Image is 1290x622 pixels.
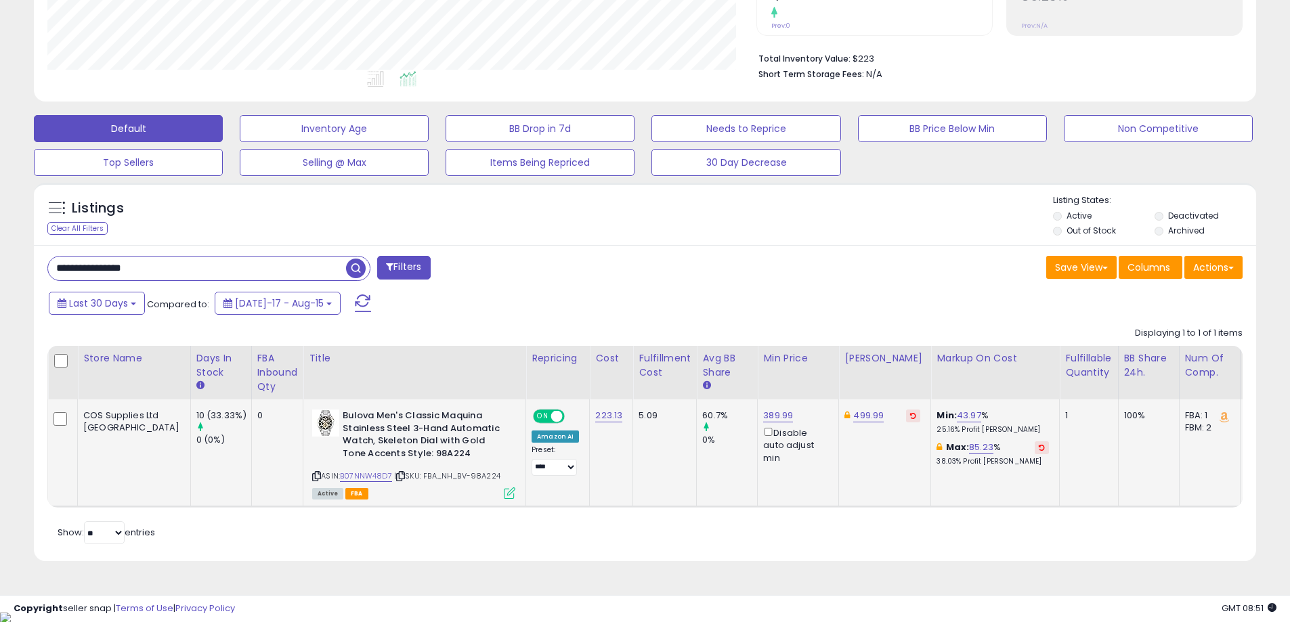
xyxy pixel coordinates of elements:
[563,411,584,422] span: OFF
[639,351,691,380] div: Fulfillment Cost
[937,351,1054,365] div: Markup on Cost
[763,351,833,365] div: Min Price
[34,149,223,176] button: Top Sellers
[72,199,124,218] h5: Listings
[69,296,128,310] span: Last 30 Days
[651,115,840,142] button: Needs to Reprice
[702,409,757,422] div: 60.7%
[215,292,341,315] button: [DATE]-17 - Aug-15
[1185,351,1234,380] div: Num of Comp.
[758,53,851,64] b: Total Inventory Value:
[1053,194,1256,207] p: Listing States:
[1127,261,1170,274] span: Columns
[771,22,790,30] small: Prev: 0
[1065,351,1112,380] div: Fulfillable Quantity
[34,115,223,142] button: Default
[595,409,622,422] a: 223.13
[47,222,108,235] div: Clear All Filters
[240,149,429,176] button: Selling @ Max
[377,256,430,280] button: Filters
[937,425,1049,435] p: 25.16% Profit [PERSON_NAME]
[1124,351,1174,380] div: BB Share 24h.
[534,411,551,422] span: ON
[196,380,205,392] small: Days In Stock.
[83,351,185,365] div: Store Name
[340,470,392,482] a: B07NNW48D7
[1185,422,1230,434] div: FBM: 2
[343,409,507,463] b: Bulova Men's Classic Maquina Stainless Steel 3-Hand Automatic Watch, Skeleton Dial with Gold Tone...
[969,441,993,454] a: 85.23
[1168,225,1205,236] label: Archived
[532,445,579,476] div: Preset:
[595,351,627,365] div: Cost
[853,409,884,422] a: 499.99
[312,409,515,497] div: ASIN:
[14,602,235,615] div: seller snap | |
[1222,602,1276,615] span: 2025-09-15 08:51 GMT
[758,68,864,80] b: Short Term Storage Fees:
[446,149,635,176] button: Items Being Repriced
[844,351,925,365] div: [PERSON_NAME]
[196,351,246,380] div: Days In Stock
[1021,22,1048,30] small: Prev: N/A
[937,457,1049,466] p: 38.03% Profit [PERSON_NAME]
[957,409,981,422] a: 43.97
[651,149,840,176] button: 30 Day Decrease
[312,488,343,499] span: All listings currently available for purchase on Amazon
[309,351,520,365] div: Title
[937,441,1049,466] div: %
[946,441,970,453] b: Max:
[257,409,293,422] div: 0
[116,602,173,615] a: Terms of Use
[1185,409,1230,422] div: FBA: 1
[702,434,757,446] div: 0%
[532,351,584,365] div: Repricing
[14,602,63,615] strong: Copyright
[937,409,1049,435] div: %
[763,425,828,464] div: Disable auto adjust min
[312,409,339,437] img: 518b5IA4ZmL._SL40_.jpg
[58,526,155,539] span: Show: entries
[1135,327,1243,340] div: Displaying 1 to 1 of 1 items
[858,115,1047,142] button: BB Price Below Min
[175,602,235,615] a: Privacy Policy
[639,409,686,422] div: 5.09
[394,470,500,481] span: | SKU: FBA_NH_BV-98A224
[1119,256,1182,279] button: Columns
[257,351,298,394] div: FBA inbound Qty
[49,292,145,315] button: Last 30 Days
[1168,210,1219,221] label: Deactivated
[758,49,1232,66] li: $223
[931,346,1060,399] th: The percentage added to the cost of goods (COGS) that forms the calculator for Min & Max prices.
[1184,256,1243,279] button: Actions
[1067,225,1116,236] label: Out of Stock
[532,430,579,443] div: Amazon AI
[1124,409,1169,422] div: 100%
[1065,409,1107,422] div: 1
[235,296,324,310] span: [DATE]-17 - Aug-15
[83,409,180,434] div: COS Supplies Ltd [GEOGRAPHIC_DATA]
[240,115,429,142] button: Inventory Age
[1046,256,1117,279] button: Save View
[937,409,957,422] b: Min:
[763,409,793,422] a: 389.99
[866,68,882,81] span: N/A
[1064,115,1253,142] button: Non Competitive
[196,434,251,446] div: 0 (0%)
[702,351,752,380] div: Avg BB Share
[147,298,209,311] span: Compared to:
[1067,210,1092,221] label: Active
[345,488,368,499] span: FBA
[196,409,251,422] div: 10 (33.33%)
[702,380,710,392] small: Avg BB Share.
[446,115,635,142] button: BB Drop in 7d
